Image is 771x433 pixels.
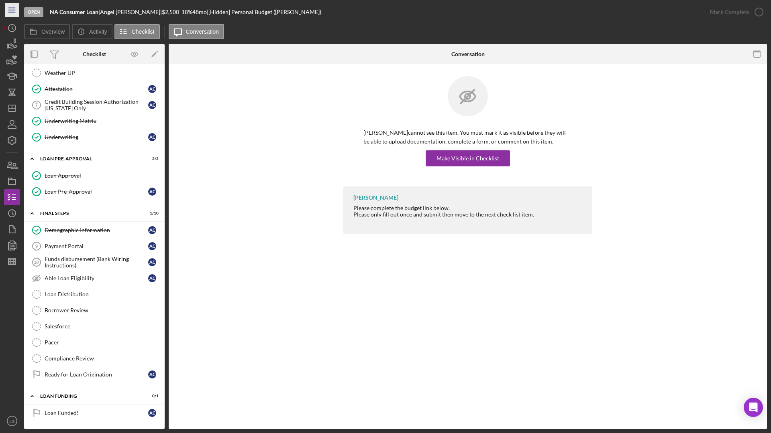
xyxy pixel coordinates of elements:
[28,81,161,97] a: AttestationAC
[436,150,499,166] div: Make Visible in Checklist
[148,409,156,417] div: A C
[192,9,207,15] div: 48 mo
[28,254,161,270] a: 10Funds disbursement (Bank Wiring Instructions)AC
[144,156,159,161] div: 2 / 2
[148,101,156,109] div: A C
[451,51,485,57] div: Conversation
[28,302,161,318] a: Borrower Review
[35,103,38,107] tspan: 7
[28,65,161,81] a: Weather UP
[28,334,161,350] a: Pacer
[40,394,139,399] div: Loan Funding
[41,28,65,35] label: Overview
[45,371,148,378] div: Ready for Loan Origination
[24,24,70,39] button: Overview
[28,366,161,382] a: Ready for Loan OriginationAC
[72,24,112,39] button: Activity
[100,9,162,15] div: Angel [PERSON_NAME] |
[28,129,161,145] a: UnderwritingAC
[45,172,160,179] div: Loan Approval
[45,275,148,281] div: Able Loan Eligibility
[148,85,156,93] div: A C
[144,394,159,399] div: 0 / 1
[148,258,156,266] div: A C
[169,24,224,39] button: Conversation
[186,28,219,35] label: Conversation
[4,413,20,429] button: LG
[50,9,100,15] div: |
[132,28,155,35] label: Checklist
[40,211,139,216] div: FINAL STEPS
[426,150,510,166] button: Make Visible in Checklist
[28,286,161,302] a: Loan Distribution
[148,370,156,378] div: A C
[28,184,161,200] a: Loan Pre-ApprovalAC
[45,134,148,140] div: Underwriting
[207,9,321,15] div: | [Hidden] Personal Budget ([PERSON_NAME])
[45,256,148,269] div: Funds disbursement (Bank Wiring Instructions)
[45,243,148,249] div: Payment Portal
[148,226,156,234] div: A C
[45,99,148,111] div: Credit Building Session Authorization- [US_STATE] Only
[28,318,161,334] a: Salesforce
[710,4,749,20] div: Mark Complete
[35,244,38,249] tspan: 9
[144,211,159,216] div: 1 / 10
[50,8,98,15] b: NA Consumer Loan
[28,238,161,254] a: 9Payment PortalAC
[24,7,43,17] div: Open
[45,86,148,92] div: Attestation
[45,227,148,233] div: Demographic Information
[10,419,15,423] text: LG
[353,194,398,201] div: [PERSON_NAME]
[28,350,161,366] a: Compliance Review
[148,133,156,141] div: A C
[353,211,534,218] div: Please only fill out once and submit then move to the next check list item.
[34,260,39,265] tspan: 10
[45,307,160,314] div: Borrower Review
[162,8,179,15] span: $2,500
[45,339,160,346] div: Pacer
[45,188,148,195] div: Loan Pre-Approval
[45,355,160,362] div: Compliance Review
[114,24,160,39] button: Checklist
[702,4,767,20] button: Mark Complete
[744,398,763,417] div: Open Intercom Messenger
[28,222,161,238] a: Demographic InformationAC
[148,242,156,250] div: A C
[45,323,160,330] div: Salesforce
[363,128,572,146] p: [PERSON_NAME] cannot see this item. You must mark it as visible before they will be able to uploa...
[148,274,156,282] div: A C
[353,205,534,224] div: Please complete the budget link below.
[45,70,160,76] div: Weather UP
[83,51,106,57] div: Checklist
[40,156,139,161] div: Loan Pre-Approval
[182,9,192,15] div: 18 %
[28,97,161,113] a: 7Credit Building Session Authorization- [US_STATE] OnlyAC
[28,405,161,421] a: Loan Funded!AC
[89,28,107,35] label: Activity
[45,410,148,416] div: Loan Funded!
[45,118,160,124] div: Underwriting Matrix
[28,270,161,286] a: Able Loan EligibilityAC
[45,291,160,297] div: Loan Distribution
[28,113,161,129] a: Underwriting Matrix
[28,168,161,184] a: Loan Approval
[148,188,156,196] div: A C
